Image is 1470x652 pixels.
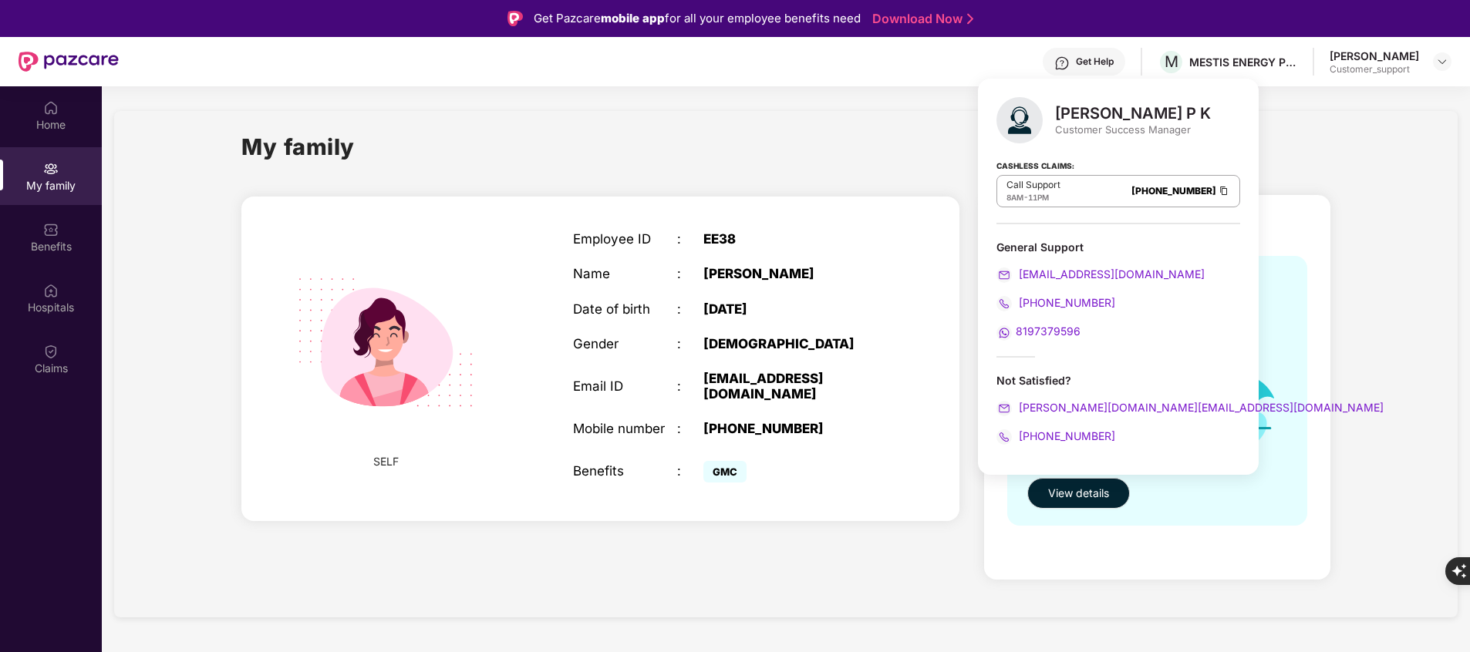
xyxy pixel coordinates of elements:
[1027,478,1130,509] button: View details
[677,336,703,351] div: :
[703,461,747,482] span: GMC
[1055,104,1211,123] div: [PERSON_NAME] P K
[996,373,1240,388] div: Not Satisfied?
[1016,296,1115,309] span: [PHONE_NUMBER]
[1028,193,1049,202] span: 11PM
[1016,401,1384,414] span: [PERSON_NAME][DOMAIN_NAME][EMAIL_ADDRESS][DOMAIN_NAME]
[1016,324,1081,338] span: 8197379596
[1330,49,1419,63] div: [PERSON_NAME]
[1016,267,1205,281] span: [EMAIL_ADDRESS][DOMAIN_NAME]
[1054,55,1070,71] img: svg+xml;base64,PHN2ZyBpZD0iSGVscC0zMngzMiIgeG1sbnM9Imh0dHA6Ly93d3cudzMub3JnLzIwMDAvc3ZnIiB3aWR0aD...
[996,267,1012,283] img: svg+xml;base64,PHN2ZyB4bWxucz0iaHR0cDovL3d3dy53My5vcmcvMjAwMC9zdmciIHdpZHRoPSIyMCIgaGVpZ2h0PSIyMC...
[1189,55,1297,69] div: MESTIS ENERGY PRIVATE LIMITED
[677,266,703,281] div: :
[996,240,1240,254] div: General Support
[996,156,1074,173] strong: Cashless Claims:
[1218,184,1230,197] img: Clipboard Icon
[1330,63,1419,76] div: Customer_support
[373,453,399,470] span: SELF
[703,266,885,281] div: [PERSON_NAME]
[573,336,677,351] div: Gender
[703,301,885,317] div: [DATE]
[996,97,1043,143] img: svg+xml;base64,PHN2ZyB4bWxucz0iaHR0cDovL3d3dy53My5vcmcvMjAwMC9zdmciIHhtbG5zOnhsaW5rPSJodHRwOi8vd3...
[1006,191,1060,203] div: -
[996,401,1384,414] a: [PERSON_NAME][DOMAIN_NAME][EMAIL_ADDRESS][DOMAIN_NAME]
[1436,55,1448,68] img: svg+xml;base64,PHN2ZyBpZD0iRHJvcGRvd24tMzJ4MzIiIHhtbG5zPSJodHRwOi8vd3d3LnczLm9yZy8yMDAwL3N2ZyIgd2...
[677,463,703,479] div: :
[573,421,677,436] div: Mobile number
[573,231,677,247] div: Employee ID
[872,11,969,27] a: Download Now
[573,266,677,281] div: Name
[703,371,885,402] div: [EMAIL_ADDRESS][DOMAIN_NAME]
[703,336,885,351] div: [DEMOGRAPHIC_DATA]
[996,325,1012,341] img: svg+xml;base64,PHN2ZyB4bWxucz0iaHR0cDovL3d3dy53My5vcmcvMjAwMC9zdmciIHdpZHRoPSIyMCIgaGVpZ2h0PSIyMC...
[1006,193,1023,202] span: 8AM
[996,401,1012,416] img: svg+xml;base64,PHN2ZyB4bWxucz0iaHR0cDovL3d3dy53My5vcmcvMjAwMC9zdmciIHdpZHRoPSIyMCIgaGVpZ2h0PSIyMC...
[703,231,885,247] div: EE38
[573,378,677,394] div: Email ID
[677,301,703,317] div: :
[43,222,59,237] img: svg+xml;base64,PHN2ZyBpZD0iQmVuZWZpdHMiIHhtbG5zPSJodHRwOi8vd3d3LnczLm9yZy8yMDAwL3N2ZyIgd2lkdGg9Ij...
[677,231,703,247] div: :
[534,9,861,28] div: Get Pazcare for all your employee benefits need
[996,373,1240,445] div: Not Satisfied?
[1016,429,1115,442] span: [PHONE_NUMBER]
[996,429,1115,442] a: [PHONE_NUMBER]
[1131,185,1216,197] a: [PHONE_NUMBER]
[1165,52,1178,71] span: M
[677,421,703,436] div: :
[241,129,355,164] h1: My family
[43,344,59,359] img: svg+xml;base64,PHN2ZyBpZD0iQ2xhaW0iIHhtbG5zPSJodHRwOi8vd3d3LnczLm9yZy8yMDAwL3N2ZyIgd2lkdGg9IjIwIi...
[703,421,885,436] div: [PHONE_NUMBER]
[996,296,1115,309] a: [PHONE_NUMBER]
[19,52,119,72] img: New Pazcare Logo
[996,429,1012,445] img: svg+xml;base64,PHN2ZyB4bWxucz0iaHR0cDovL3d3dy53My5vcmcvMjAwMC9zdmciIHdpZHRoPSIyMCIgaGVpZ2h0PSIyMC...
[573,301,677,317] div: Date of birth
[507,11,523,26] img: Logo
[43,283,59,298] img: svg+xml;base64,PHN2ZyBpZD0iSG9zcGl0YWxzIiB4bWxucz0iaHR0cDovL3d3dy53My5vcmcvMjAwMC9zdmciIHdpZHRoPS...
[967,11,973,27] img: Stroke
[1055,123,1211,136] div: Customer Success Manager
[573,463,677,479] div: Benefits
[601,11,665,25] strong: mobile app
[1006,179,1060,191] p: Call Support
[996,296,1012,311] img: svg+xml;base64,PHN2ZyB4bWxucz0iaHR0cDovL3d3dy53My5vcmcvMjAwMC9zdmciIHdpZHRoPSIyMCIgaGVpZ2h0PSIyMC...
[1048,485,1109,502] span: View details
[43,100,59,116] img: svg+xml;base64,PHN2ZyBpZD0iSG9tZSIgeG1sbnM9Imh0dHA6Ly93d3cudzMub3JnLzIwMDAvc3ZnIiB3aWR0aD0iMjAiIG...
[43,161,59,176] img: svg+xml;base64,PHN2ZyB3aWR0aD0iMjAiIGhlaWdodD0iMjAiIHZpZXdCb3g9IjAgMCAyMCAyMCIgZmlsbD0ibm9uZSIgeG...
[996,267,1205,281] a: [EMAIL_ADDRESS][DOMAIN_NAME]
[677,378,703,394] div: :
[996,240,1240,341] div: General Support
[996,324,1081,338] a: 8197379596
[275,232,496,453] img: svg+xml;base64,PHN2ZyB4bWxucz0iaHR0cDovL3d3dy53My5vcmcvMjAwMC9zdmciIHdpZHRoPSIyMjQiIGhlaWdodD0iMT...
[1076,55,1114,68] div: Get Help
